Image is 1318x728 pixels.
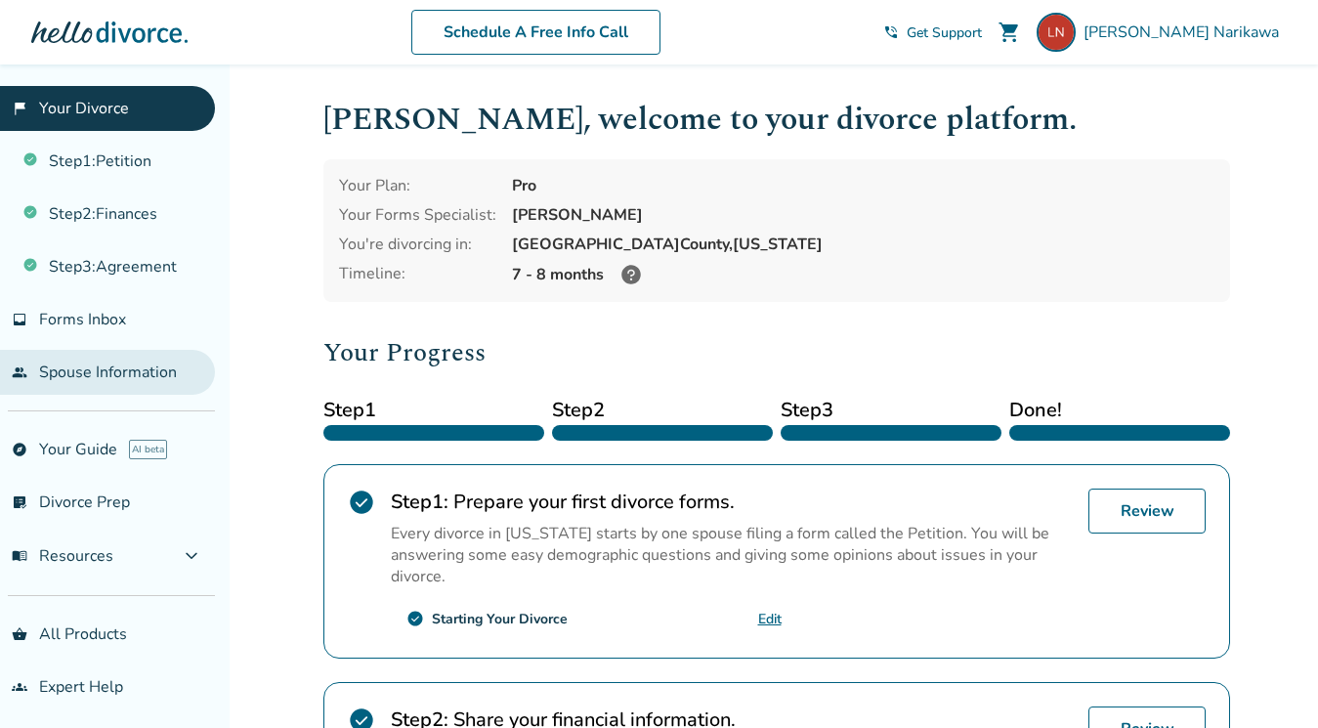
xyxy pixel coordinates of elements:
[339,263,496,286] div: Timeline:
[12,442,27,457] span: explore
[512,204,1214,226] div: [PERSON_NAME]
[391,489,448,515] strong: Step 1 :
[12,545,113,567] span: Resources
[12,494,27,510] span: list_alt_check
[391,523,1073,587] p: Every divorce in [US_STATE] starts by one spouse filing a form called the Petition. You will be a...
[12,364,27,380] span: people
[323,333,1230,372] h2: Your Progress
[12,679,27,695] span: groups
[12,312,27,327] span: inbox
[391,489,1073,515] h2: Prepare your first divorce forms.
[339,234,496,255] div: You're divorcing in:
[12,626,27,642] span: shopping_basket
[758,610,782,628] a: Edit
[512,234,1214,255] div: [GEOGRAPHIC_DATA] County, [US_STATE]
[323,396,544,425] span: Step 1
[432,610,568,628] div: Starting Your Divorce
[781,396,1001,425] span: Step 3
[129,440,167,459] span: AI beta
[512,263,1214,286] div: 7 - 8 months
[883,24,899,40] span: phone_in_talk
[339,175,496,196] div: Your Plan:
[323,96,1230,144] h1: [PERSON_NAME] , welcome to your divorce platform.
[339,204,496,226] div: Your Forms Specialist:
[348,489,375,516] span: check_circle
[907,23,982,42] span: Get Support
[552,396,773,425] span: Step 2
[411,10,660,55] a: Schedule A Free Info Call
[180,544,203,568] span: expand_more
[406,610,424,627] span: check_circle
[1084,21,1287,43] span: [PERSON_NAME] Narikawa
[12,101,27,116] span: flag_2
[12,548,27,564] span: menu_book
[880,31,1318,728] iframe: Chat Widget
[39,309,126,330] span: Forms Inbox
[883,23,982,42] a: phone_in_talkGet Support
[1037,13,1076,52] img: lamiro29@gmail.com
[512,175,1214,196] div: Pro
[998,21,1021,44] span: shopping_cart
